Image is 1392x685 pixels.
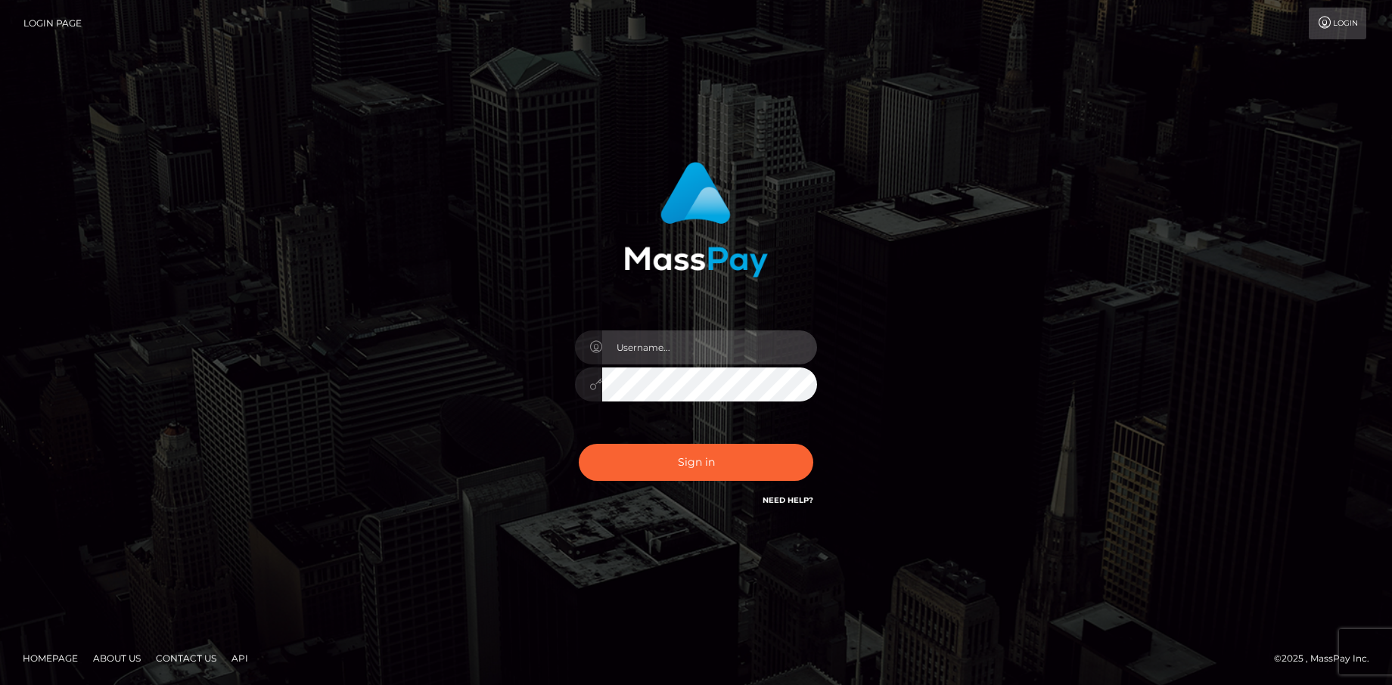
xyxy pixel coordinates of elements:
[602,330,817,364] input: Username...
[1274,650,1381,667] div: © 2025 , MassPay Inc.
[763,495,813,505] a: Need Help?
[87,646,147,670] a: About Us
[1309,8,1366,39] a: Login
[579,444,813,481] button: Sign in
[17,646,84,670] a: Homepage
[624,162,768,277] img: MassPay Login
[225,646,254,670] a: API
[150,646,222,670] a: Contact Us
[23,8,82,39] a: Login Page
